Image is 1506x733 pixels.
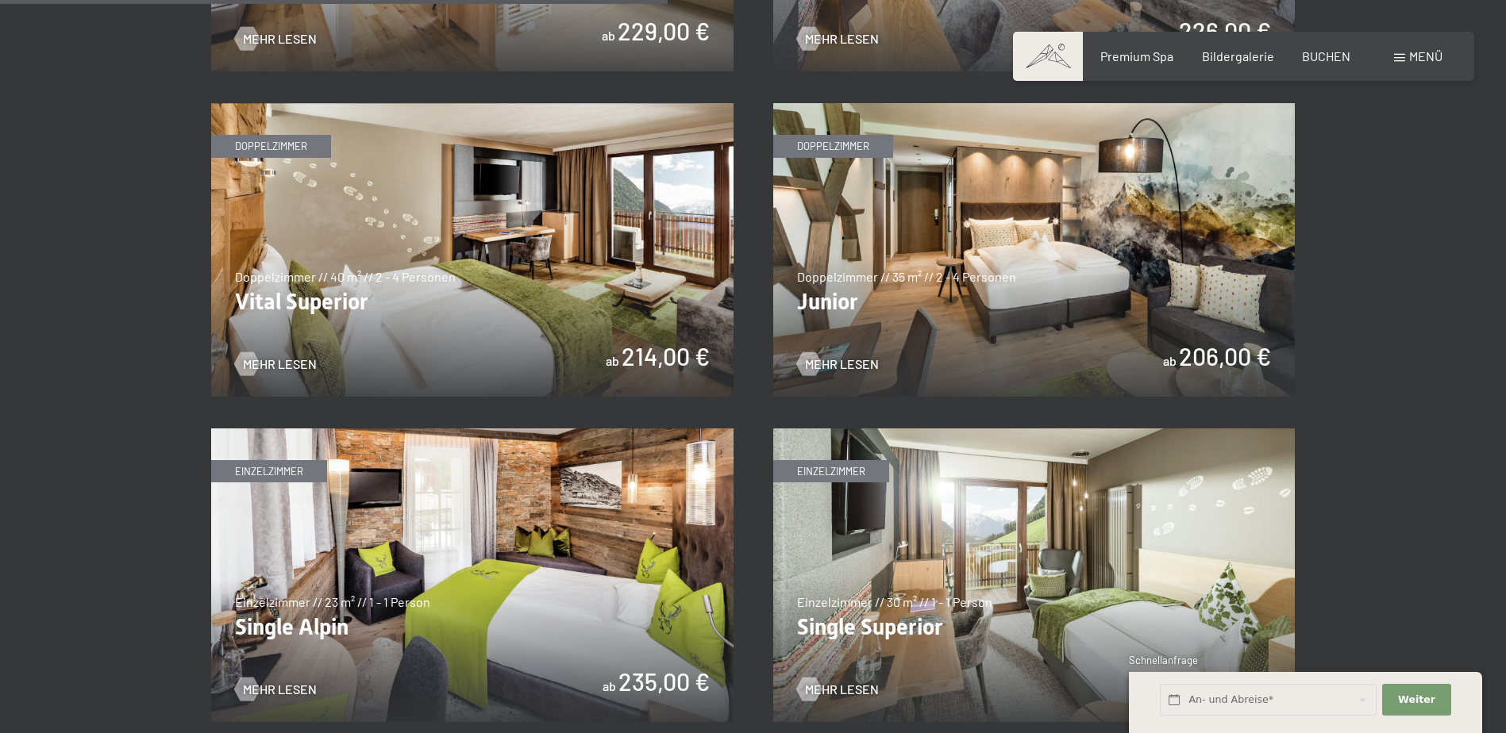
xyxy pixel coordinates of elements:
span: Weiter [1398,693,1435,707]
a: Mehr Lesen [797,30,879,48]
a: Single Alpin [211,429,734,439]
a: Junior [773,104,1296,113]
span: Schnellanfrage [1129,654,1198,666]
img: Junior [773,103,1296,397]
a: Mehr Lesen [235,30,317,48]
img: Single Superior [773,428,1296,722]
button: Weiter [1382,684,1450,716]
span: Menü [1409,48,1442,63]
img: Single Alpin [211,428,734,722]
span: Mehr Lesen [243,30,317,48]
span: Mehr Lesen [805,355,879,373]
a: Single Superior [773,429,1296,439]
a: Mehr Lesen [797,681,879,698]
a: Mehr Lesen [797,355,879,373]
a: Bildergalerie [1202,48,1274,63]
span: Mehr Lesen [243,681,317,698]
span: Mehr Lesen [805,681,879,698]
a: BUCHEN [1302,48,1350,63]
img: Vital Superior [211,103,734,397]
span: Mehr Lesen [805,30,879,48]
a: Vital Superior [211,104,734,113]
a: Premium Spa [1100,48,1173,63]
a: Mehr Lesen [235,355,317,373]
a: Mehr Lesen [235,681,317,698]
span: Mehr Lesen [243,355,317,373]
